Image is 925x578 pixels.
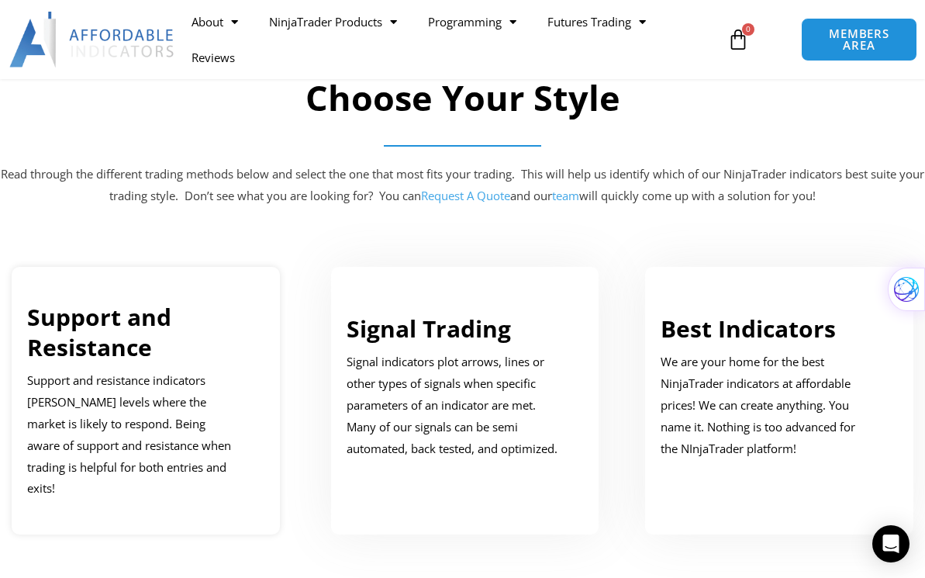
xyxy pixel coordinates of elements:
span: 0 [742,23,754,36]
a: About [176,4,254,40]
img: LogoAI | Affordable Indicators – NinjaTrader [9,12,176,67]
a: MEMBERS AREA [801,18,916,61]
a: Support and Resistance [27,301,171,363]
a: Programming [412,4,532,40]
span: MEMBERS AREA [817,28,900,51]
a: Best Indicators [661,313,836,344]
nav: Menu [176,4,722,75]
a: Futures Trading [532,4,661,40]
p: Support and resistance indicators [PERSON_NAME] levels where the market is likely to respond. Bei... [27,370,241,500]
a: team [552,188,579,203]
p: Signal indicators plot arrows, lines or other types of signals when specific parameters of an ind... [347,351,561,459]
a: Reviews [176,40,250,75]
div: Open Intercom Messenger [872,525,909,562]
p: We are your home for the best NinjaTrader indicators at affordable prices! We can create anything... [661,351,875,459]
a: 0 [704,17,772,62]
a: NinjaTrader Products [254,4,412,40]
a: Request A Quote [421,188,510,203]
a: Signal Trading [347,313,511,344]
